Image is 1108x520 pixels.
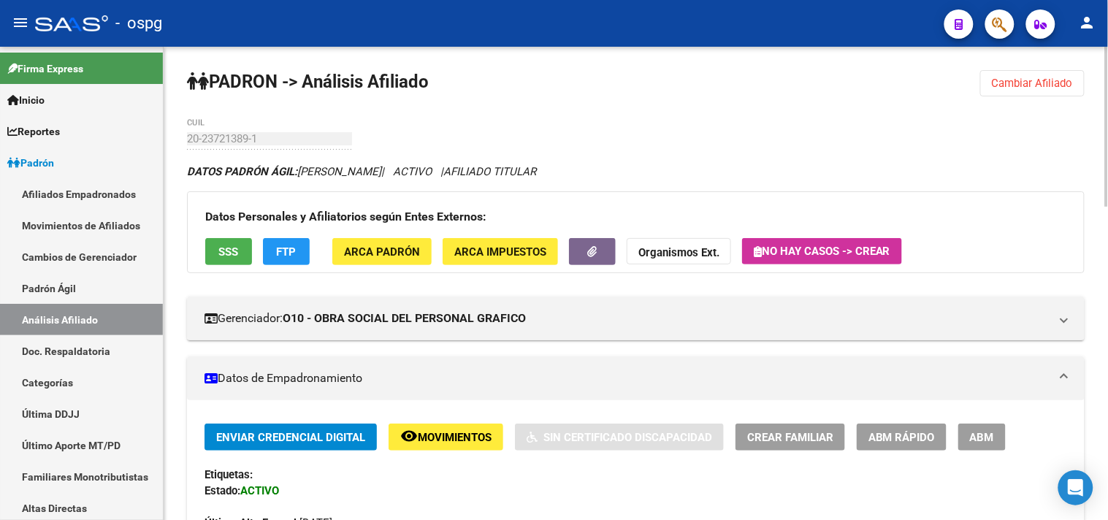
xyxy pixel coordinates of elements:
button: ABM Rápido [857,424,947,451]
button: ARCA Padrón [332,238,432,265]
i: | ACTIVO | [187,165,536,178]
span: Sin Certificado Discapacidad [543,431,712,444]
span: Firma Express [7,61,83,77]
strong: Etiquetas: [205,468,253,481]
mat-icon: person [1079,14,1096,31]
span: Reportes [7,123,60,139]
span: ABM [970,431,994,444]
span: FTP [277,245,297,259]
span: No hay casos -> Crear [754,245,890,258]
button: FTP [263,238,310,265]
button: Sin Certificado Discapacidad [515,424,724,451]
span: AFILIADO TITULAR [443,165,536,178]
strong: DATOS PADRÓN ÁGIL: [187,165,297,178]
button: Movimientos [389,424,503,451]
button: SSS [205,238,252,265]
mat-panel-title: Gerenciador: [205,310,1050,326]
span: ARCA Padrón [344,245,420,259]
span: ABM Rápido [868,431,935,444]
button: Organismos Ext. [627,238,731,265]
button: Enviar Credencial Digital [205,424,377,451]
span: - ospg [115,7,162,39]
span: Cambiar Afiliado [992,77,1073,90]
span: [PERSON_NAME] [187,165,381,178]
span: Crear Familiar [747,431,833,444]
button: ABM [958,424,1006,451]
h3: Datos Personales y Afiliatorios según Entes Externos: [205,207,1066,227]
strong: O10 - OBRA SOCIAL DEL PERSONAL GRAFICO [283,310,526,326]
span: SSS [219,245,239,259]
mat-icon: remove_red_eye [400,427,418,445]
strong: ACTIVO [240,484,279,497]
mat-expansion-panel-header: Gerenciador:O10 - OBRA SOCIAL DEL PERSONAL GRAFICO [187,297,1085,340]
mat-icon: menu [12,14,29,31]
mat-expansion-panel-header: Datos de Empadronamiento [187,356,1085,400]
button: ARCA Impuestos [443,238,558,265]
span: Movimientos [418,431,492,444]
span: Padrón [7,155,54,171]
span: Inicio [7,92,45,108]
mat-panel-title: Datos de Empadronamiento [205,370,1050,386]
span: ARCA Impuestos [454,245,546,259]
button: No hay casos -> Crear [742,238,902,264]
button: Cambiar Afiliado [980,70,1085,96]
button: Crear Familiar [736,424,845,451]
div: Open Intercom Messenger [1058,470,1093,505]
strong: Estado: [205,484,240,497]
strong: Organismos Ext. [638,246,719,259]
span: Enviar Credencial Digital [216,431,365,444]
strong: PADRON -> Análisis Afiliado [187,72,429,92]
